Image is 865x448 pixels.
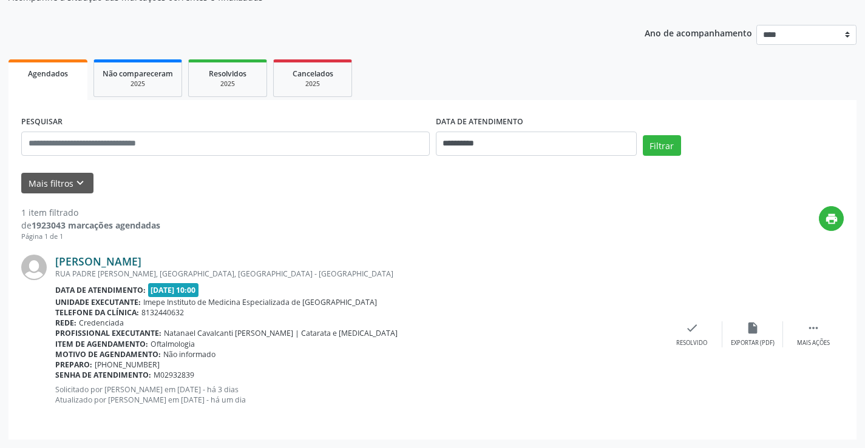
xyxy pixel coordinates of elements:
b: Unidade executante: [55,297,141,307]
i: check [685,321,699,335]
b: Preparo: [55,359,92,370]
img: img [21,255,47,280]
strong: 1923043 marcações agendadas [32,219,160,231]
button: Mais filtroskeyboard_arrow_down [21,173,93,194]
i: keyboard_arrow_down [73,176,87,190]
span: [PHONE_NUMBER] [95,359,160,370]
div: Página 1 de 1 [21,232,160,242]
div: 2025 [282,79,343,89]
button: print [819,206,844,231]
p: Solicitado por [PERSON_NAME] em [DATE] - há 3 dias Atualizado por [PERSON_NAME] em [DATE] - há um... [55,384,662,405]
button: Filtrar [643,135,681,156]
p: Ano de acompanhamento [645,25,752,40]
div: RUA PADRE [PERSON_NAME], [GEOGRAPHIC_DATA], [GEOGRAPHIC_DATA] - [GEOGRAPHIC_DATA] [55,269,662,279]
span: Resolvidos [209,69,246,79]
span: M02932839 [154,370,194,380]
div: 2025 [103,79,173,89]
span: Natanael Cavalcanti [PERSON_NAME] | Catarata e [MEDICAL_DATA] [164,328,398,338]
b: Motivo de agendamento: [55,349,161,359]
i:  [807,321,820,335]
label: PESQUISAR [21,113,63,132]
span: 8132440632 [141,307,184,318]
span: [DATE] 10:00 [148,283,199,297]
div: 2025 [197,79,258,89]
i: print [825,212,838,226]
span: Não informado [163,349,215,359]
b: Rede: [55,318,76,328]
div: 1 item filtrado [21,206,160,219]
span: Agendados [28,69,68,79]
b: Telefone da clínica: [55,307,139,318]
div: Exportar (PDF) [731,339,775,347]
span: Não compareceram [103,69,173,79]
span: Imepe Instituto de Medicina Especializada de [GEOGRAPHIC_DATA] [143,297,377,307]
b: Item de agendamento: [55,339,148,349]
div: Resolvido [676,339,707,347]
label: DATA DE ATENDIMENTO [436,113,523,132]
div: Mais ações [797,339,830,347]
span: Oftalmologia [151,339,195,349]
i: insert_drive_file [746,321,759,335]
span: Cancelados [293,69,333,79]
b: Senha de atendimento: [55,370,151,380]
span: Credenciada [79,318,124,328]
b: Data de atendimento: [55,285,146,295]
b: Profissional executante: [55,328,161,338]
div: de [21,219,160,232]
a: [PERSON_NAME] [55,255,141,268]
